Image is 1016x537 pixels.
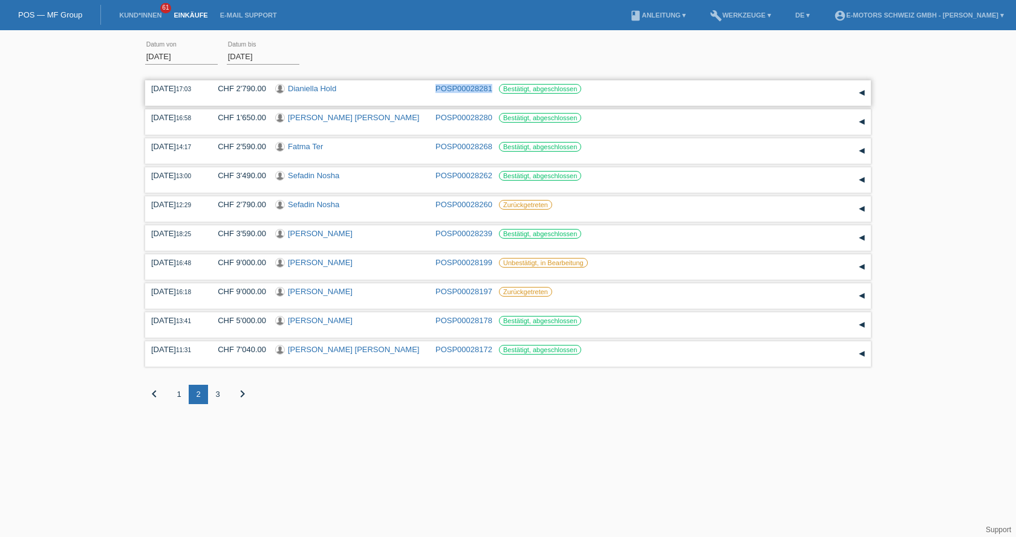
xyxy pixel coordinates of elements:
[208,385,227,404] div: 3
[176,289,191,295] span: 16:18
[209,84,266,93] div: CHF 2'790.00
[288,200,339,209] a: Sefadin Nosha
[209,200,266,209] div: CHF 2'790.00
[853,200,871,218] div: auf-/zuklappen
[499,171,581,181] label: Bestätigt, abgeschlossen
[235,387,250,401] i: chevron_right
[176,231,191,237] span: 18:25
[853,316,871,334] div: auf-/zuklappen
[624,11,692,19] a: bookAnleitung ▾
[151,142,200,151] div: [DATE]
[435,345,492,354] a: POSP00028172
[499,316,581,326] label: Bestätigt, abgeschlossen
[288,142,323,151] a: Fatma Ter
[499,229,581,239] label: Bestätigt, abgeschlossen
[209,229,266,238] div: CHF 3'590.00
[176,260,191,266] span: 16:48
[853,287,871,305] div: auf-/zuklappen
[789,11,816,19] a: DE ▾
[499,142,581,152] label: Bestätigt, abgeschlossen
[209,142,266,151] div: CHF 2'590.00
[176,318,191,324] span: 13:41
[176,347,191,353] span: 11:31
[209,316,266,325] div: CHF 5'000.00
[853,345,871,363] div: auf-/zuklappen
[986,526,1011,534] a: Support
[209,171,266,180] div: CHF 3'490.00
[151,229,200,238] div: [DATE]
[189,385,208,404] div: 2
[499,113,581,123] label: Bestätigt, abgeschlossen
[499,200,552,210] label: Zurückgetreten
[288,113,419,122] a: [PERSON_NAME] [PERSON_NAME]
[151,258,200,267] div: [DATE]
[147,387,161,401] i: chevron_left
[710,10,722,22] i: build
[176,173,191,179] span: 13:00
[435,229,492,238] a: POSP00028239
[435,287,492,296] a: POSP00028197
[176,144,191,150] span: 14:17
[176,86,191,92] span: 17:03
[828,11,1010,19] a: account_circleE-Motors Schweiz GmbH - [PERSON_NAME] ▾
[176,115,191,121] span: 16:58
[151,316,200,325] div: [DATE]
[499,345,581,355] label: Bestätigt, abgeschlossen
[288,287,353,296] a: [PERSON_NAME]
[209,258,266,267] div: CHF 9'000.00
[704,11,777,19] a: buildWerkzeuge ▾
[288,84,336,93] a: Dianiella Hold
[214,11,283,19] a: E-Mail Support
[151,345,200,354] div: [DATE]
[853,171,871,189] div: auf-/zuklappen
[209,113,266,122] div: CHF 1'650.00
[288,171,339,180] a: Sefadin Nosha
[288,229,353,238] a: [PERSON_NAME]
[435,84,492,93] a: POSP00028281
[151,113,200,122] div: [DATE]
[853,258,871,276] div: auf-/zuklappen
[160,3,171,13] span: 61
[18,10,82,19] a: POS — MF Group
[499,84,581,94] label: Bestätigt, abgeschlossen
[853,229,871,247] div: auf-/zuklappen
[151,84,200,93] div: [DATE]
[435,316,492,325] a: POSP00028178
[499,258,588,268] label: Unbestätigt, in Bearbeitung
[435,258,492,267] a: POSP00028199
[499,287,552,297] label: Zurückgetreten
[435,171,492,180] a: POSP00028262
[853,84,871,102] div: auf-/zuklappen
[288,316,353,325] a: [PERSON_NAME]
[435,113,492,122] a: POSP00028280
[853,113,871,131] div: auf-/zuklappen
[853,142,871,160] div: auf-/zuklappen
[113,11,168,19] a: Kund*innen
[630,10,642,22] i: book
[209,287,266,296] div: CHF 9'000.00
[288,258,353,267] a: [PERSON_NAME]
[151,200,200,209] div: [DATE]
[169,385,189,404] div: 1
[151,171,200,180] div: [DATE]
[168,11,213,19] a: Einkäufe
[435,200,492,209] a: POSP00028260
[209,345,266,354] div: CHF 7'040.00
[288,345,419,354] a: [PERSON_NAME] [PERSON_NAME]
[435,142,492,151] a: POSP00028268
[151,287,200,296] div: [DATE]
[176,202,191,208] span: 12:29
[834,10,846,22] i: account_circle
